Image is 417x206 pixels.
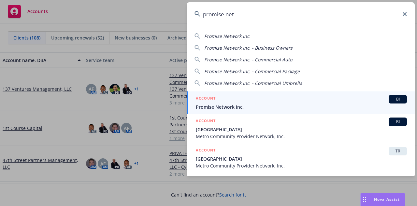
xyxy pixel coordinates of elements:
[187,143,415,173] a: ACCOUNTTR[GEOGRAPHIC_DATA]Metro Community Provider Network, Inc.
[391,119,404,125] span: BI
[374,197,400,202] span: Nova Assist
[361,193,369,206] div: Drag to move
[196,118,216,125] h5: ACCOUNT
[187,91,415,114] a: ACCOUNTBIPromise Network Inc.
[187,114,415,143] a: ACCOUNTBI[GEOGRAPHIC_DATA]Metro Community Provider Network, Inc.
[196,133,407,140] span: Metro Community Provider Network, Inc.
[196,162,407,169] span: Metro Community Provider Network, Inc.
[204,68,300,74] span: Promise Network Inc. - Commercial Package
[196,155,407,162] span: [GEOGRAPHIC_DATA]
[196,103,407,110] span: Promise Network Inc.
[391,148,404,154] span: TR
[391,96,404,102] span: BI
[196,95,216,103] h5: ACCOUNT
[187,2,415,26] input: Search...
[360,193,405,206] button: Nova Assist
[204,80,302,86] span: Promise Network Inc. - Commercial Umbrella
[196,126,407,133] span: [GEOGRAPHIC_DATA]
[204,45,293,51] span: Promise Network Inc. - Business Owners
[204,56,292,63] span: Promise Network Inc. - Commercial Auto
[196,147,216,155] h5: ACCOUNT
[204,33,251,39] span: Promise Network Inc.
